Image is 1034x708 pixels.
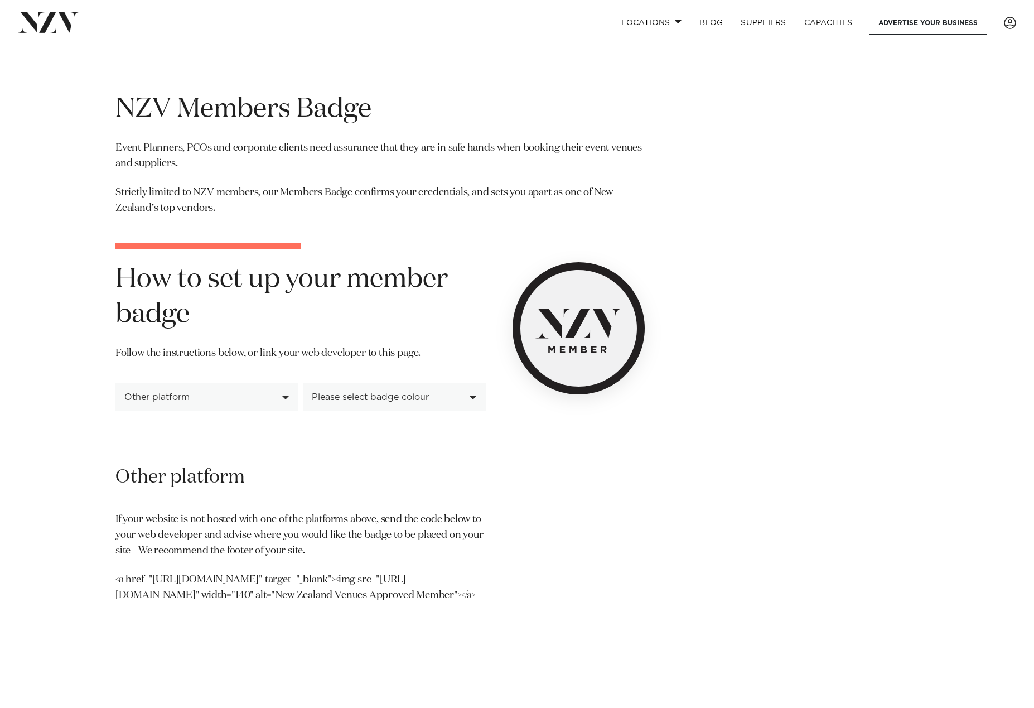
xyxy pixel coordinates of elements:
[115,185,645,216] p: Strictly limited to NZV members, our Members Badge confirms your credentials, and sets you apart ...
[732,11,795,35] a: SUPPLIERS
[115,262,486,333] h1: How to set up your member badge
[124,392,277,402] div: Other platform
[612,11,690,35] a: Locations
[312,392,465,402] div: Please select badge colour
[795,11,862,35] a: Capacities
[115,572,486,604] p: <a href="[URL][DOMAIN_NAME]" target="_blank"><img src="[URL][DOMAIN_NAME]" width="140" alt="New Z...
[18,12,79,32] img: nzv-logo.png
[115,92,645,127] h1: NZV Members Badge
[690,11,732,35] a: BLOG
[115,465,486,490] h2: Other platform
[115,346,486,370] p: Follow the instructions below, or link your web developer to this page.
[115,512,486,559] p: If your website is not hosted with one of the platforms above, send the code below to your web de...
[115,141,645,172] p: Event Planners, PCOs and corporate clients need assurance that they are in safe hands when bookin...
[869,11,987,35] a: Advertise your business
[513,262,645,394] img: NZV Member Badge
